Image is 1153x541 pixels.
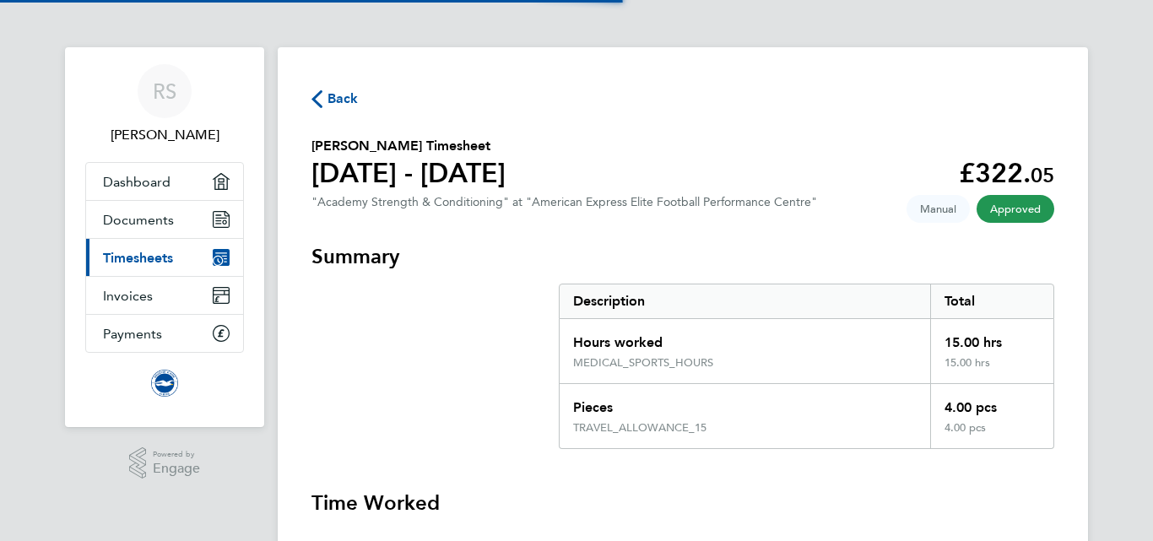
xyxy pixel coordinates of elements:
[977,195,1054,223] span: This timesheet has been approved.
[327,89,359,109] span: Back
[103,174,171,190] span: Dashboard
[103,250,173,266] span: Timesheets
[573,421,706,435] div: TRAVEL_ALLOWANCE_15
[930,319,1053,356] div: 15.00 hrs
[153,462,200,476] span: Engage
[85,125,244,145] span: Robert Suckling
[65,47,264,427] nav: Main navigation
[311,243,1054,270] h3: Summary
[103,212,174,228] span: Documents
[151,370,178,397] img: brightonandhovealbion-logo-retina.png
[129,447,201,479] a: Powered byEngage
[311,136,506,156] h2: [PERSON_NAME] Timesheet
[86,239,243,276] a: Timesheets
[86,163,243,200] a: Dashboard
[311,195,817,209] div: "Academy Strength & Conditioning" at "American Express Elite Football Performance Centre"
[560,384,930,421] div: Pieces
[311,156,506,190] h1: [DATE] - [DATE]
[573,356,713,370] div: MEDICAL_SPORTS_HOURS
[311,88,359,109] button: Back
[103,326,162,342] span: Payments
[86,201,243,238] a: Documents
[153,447,200,462] span: Powered by
[86,315,243,352] a: Payments
[930,384,1053,421] div: 4.00 pcs
[85,64,244,145] a: RS[PERSON_NAME]
[86,277,243,314] a: Invoices
[930,284,1053,318] div: Total
[560,284,930,318] div: Description
[559,284,1054,449] div: Summary
[103,288,153,304] span: Invoices
[85,370,244,397] a: Go to home page
[1031,163,1054,187] span: 05
[959,157,1054,189] app-decimal: £322.
[311,490,1054,517] h3: Time Worked
[560,319,930,356] div: Hours worked
[930,421,1053,448] div: 4.00 pcs
[930,356,1053,383] div: 15.00 hrs
[153,80,176,102] span: RS
[907,195,970,223] span: This timesheet was manually created.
